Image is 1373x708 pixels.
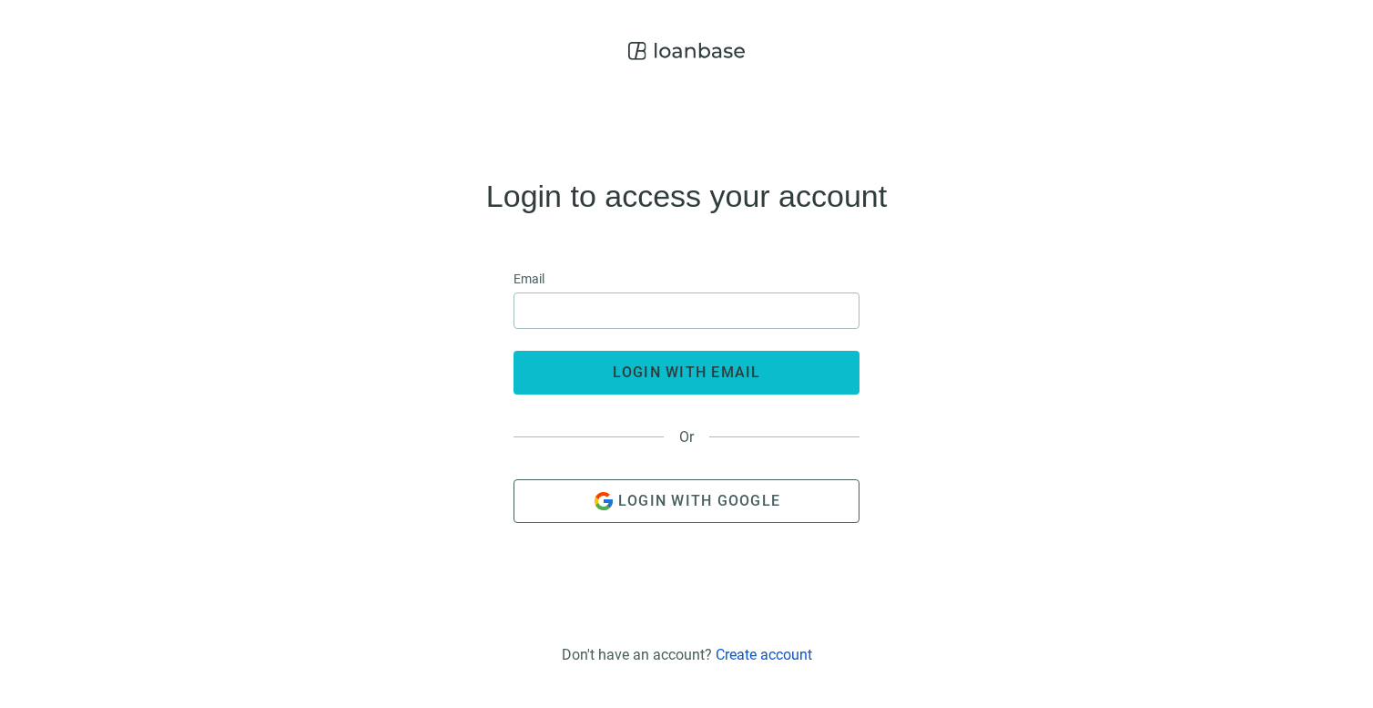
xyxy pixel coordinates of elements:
span: Login with Google [618,492,780,509]
button: login with email [514,351,859,395]
button: Login with Google [514,479,859,523]
span: Email [514,269,544,289]
span: Or [664,428,709,446]
a: Create account [716,646,812,663]
div: Don't have an account? [562,646,812,663]
span: login with email [613,364,761,381]
h4: Login to access your account [486,181,887,210]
